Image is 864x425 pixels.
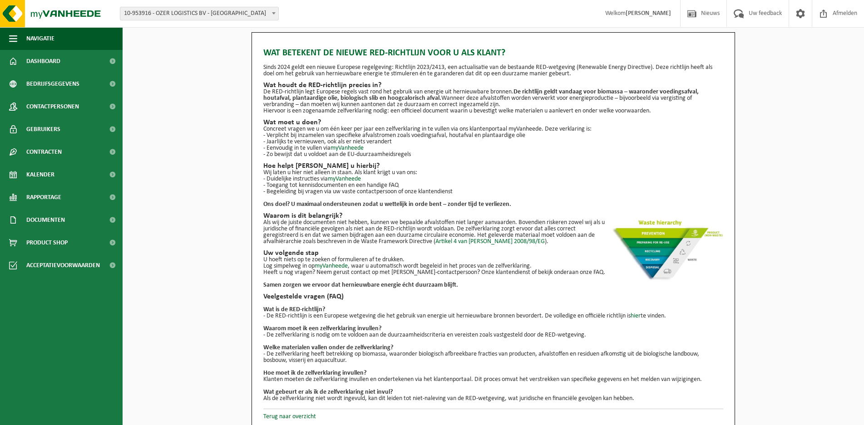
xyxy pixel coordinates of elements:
b: Hoe moet ik de zelfverklaring invullen? [263,370,366,376]
p: - Verplicht bij inzamelen van specifieke afvalstromen zoals voedingsafval, houtafval en plantaard... [263,132,723,139]
b: Samen zorgen we ervoor dat hernieuwbare energie écht duurzaam blijft. [263,282,458,288]
span: Navigatie [26,27,54,50]
p: - Duidelijke instructies via [263,176,723,182]
span: Rapportage [26,186,61,209]
span: Gebruikers [26,118,60,141]
p: U hoeft niets op te zoeken of formulieren af te drukken. Log simpelweg in op , waar u automatisch... [263,257,723,269]
span: Kalender [26,163,54,186]
a: myVanheede [315,263,348,269]
b: Welke materialen vallen onder de zelfverklaring? [263,344,393,351]
b: Wat gebeurt er als ik de zelfverklaring niet invul? [263,389,393,396]
span: Contactpersonen [26,95,79,118]
p: - De RED-richtlijn is een Europese wetgeving die het gebruik van energie uit hernieuwbare bronnen... [263,313,723,319]
span: Contracten [26,141,62,163]
p: Concreet vragen we u om één keer per jaar een zelfverklaring in te vullen via ons klantenportaal ... [263,126,723,132]
p: Wij laten u hier niet alleen in staan. Als klant krijgt u van ons: [263,170,723,176]
a: myVanheede [331,145,364,151]
p: Als de zelfverklaring niet wordt ingevuld, kan dit leiden tot niet-naleving van de RED-wetgeving,... [263,396,723,402]
span: 10-953916 - OZER LOGISTICS BV - ROTTERDAM [120,7,279,20]
h2: Hoe helpt [PERSON_NAME] u hierbij? [263,162,723,170]
p: Als wij de juiste documenten niet hebben, kunnen we bepaalde afvalstoffen niet langer aanvaarden.... [263,220,723,245]
p: - De zelfverklaring heeft betrekking op biomassa, waaronder biologisch afbreekbare fracties van p... [263,351,723,364]
span: Documenten [26,209,65,231]
p: - Toegang tot kennisdocumenten en een handige FAQ [263,182,723,189]
h2: Wat moet u doen? [263,119,723,126]
p: - De zelfverklaring is nodig om te voldoen aan de duurzaamheidscriteria en vereisten zoals vastge... [263,332,723,338]
p: Sinds 2024 geldt een nieuwe Europese regelgeving: Richtlijn 2023/2413, een actualisatie van de be... [263,64,723,77]
p: - Jaarlijks te vernieuwen, ook als er niets verandert [263,139,723,145]
strong: De richtlijn geldt vandaag voor biomassa – waaronder voedingsafval, houtafval, plantaardige olie,... [263,88,699,102]
a: Terug naar overzicht [263,413,316,420]
b: Wat is de RED-richtlijn? [263,306,325,313]
p: Klanten moeten de zelfverklaring invullen en ondertekenen via het klantenportaal. Dit proces omva... [263,376,723,383]
span: Acceptatievoorwaarden [26,254,100,277]
a: myVanheede [328,176,361,182]
p: Heeft u nog vragen? Neem gerust contact op met [PERSON_NAME]-contactpersoon? Onze klantendienst o... [263,269,723,276]
span: Bedrijfsgegevens [26,73,79,95]
h2: Veelgestelde vragen (FAQ) [263,293,723,300]
p: - Eenvoudig in te vullen via [263,145,723,151]
h2: Waarom is dit belangrijk? [263,212,723,220]
span: Dashboard [26,50,60,73]
p: - Zo bewijst dat u voldoet aan de EU-duurzaamheidsregels [263,151,723,158]
strong: Ons doel? U maximaal ondersteunen zodat u wettelijk in orde bent – zonder tijd te verliezen. [263,201,511,208]
a: Artikel 4 van [PERSON_NAME] 2008/98/EG [435,238,545,245]
p: Hiervoor is een zogenaamde zelfverklaring nodig: een officieel document waarin u bevestigt welke ... [263,108,723,114]
span: 10-953916 - OZER LOGISTICS BV - ROTTERDAM [120,7,278,20]
b: Waarom moet ik een zelfverklaring invullen? [263,325,381,332]
p: De RED-richtlijn legt Europese regels vast rond het gebruik van energie uit hernieuwbare bronnen.... [263,89,723,108]
span: Wat betekent de nieuwe RED-richtlijn voor u als klant? [263,46,505,60]
h2: Uw volgende stap [263,249,723,257]
strong: [PERSON_NAME] [626,10,671,17]
h2: Wat houdt de RED-richtlijn precies in? [263,82,723,89]
span: Product Shop [26,231,68,254]
p: - Begeleiding bij vragen via uw vaste contactpersoon of onze klantendienst [263,189,723,195]
a: hier [631,313,641,319]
